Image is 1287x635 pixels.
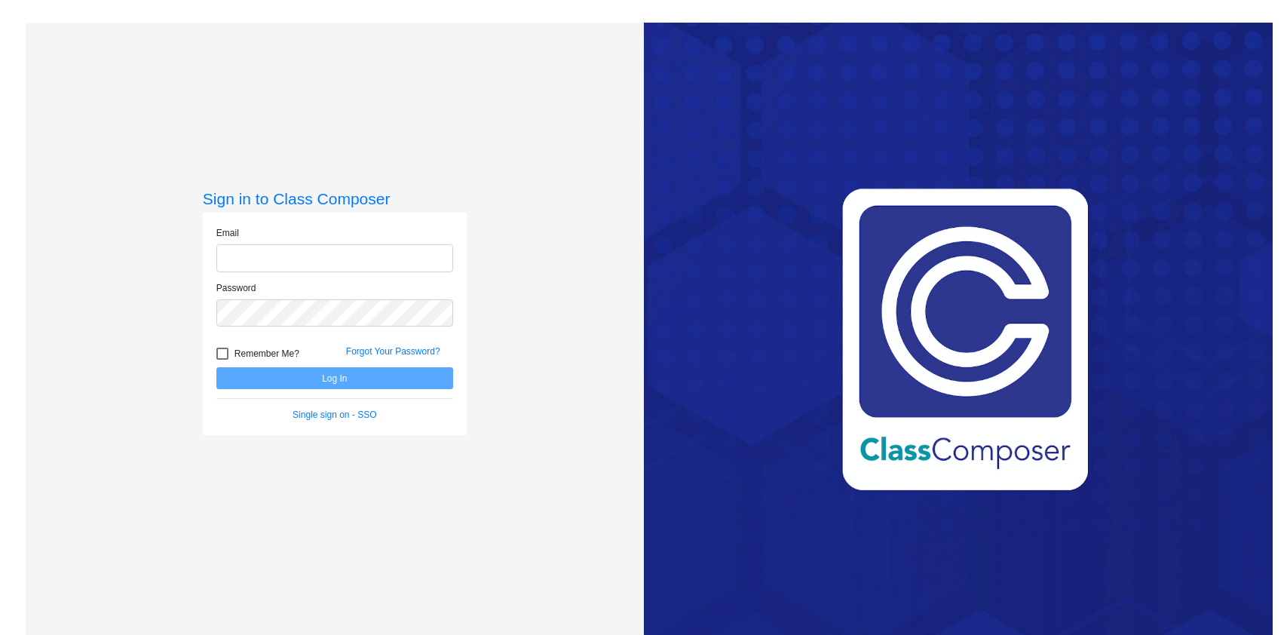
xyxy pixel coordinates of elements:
[216,367,453,389] button: Log In
[293,410,376,420] a: Single sign on - SSO
[216,226,239,240] label: Email
[234,345,299,363] span: Remember Me?
[346,346,440,357] a: Forgot Your Password?
[216,281,256,295] label: Password
[203,189,467,208] h3: Sign in to Class Composer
